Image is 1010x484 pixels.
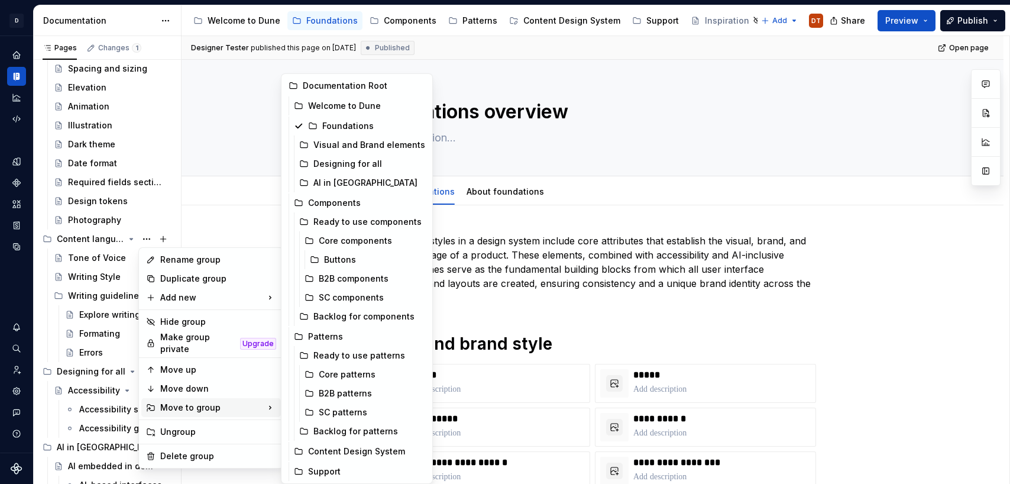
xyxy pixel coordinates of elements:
[160,426,276,438] div: Ungroup
[240,338,276,350] div: Upgrade
[160,316,276,328] div: Hide group
[160,383,276,395] div: Move down
[160,364,276,376] div: Move up
[160,254,276,266] div: Rename group
[160,331,235,355] div: Make group private
[141,398,281,417] div: Move to group
[141,288,281,307] div: Add new
[160,450,276,462] div: Delete group
[160,273,276,285] div: Duplicate group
